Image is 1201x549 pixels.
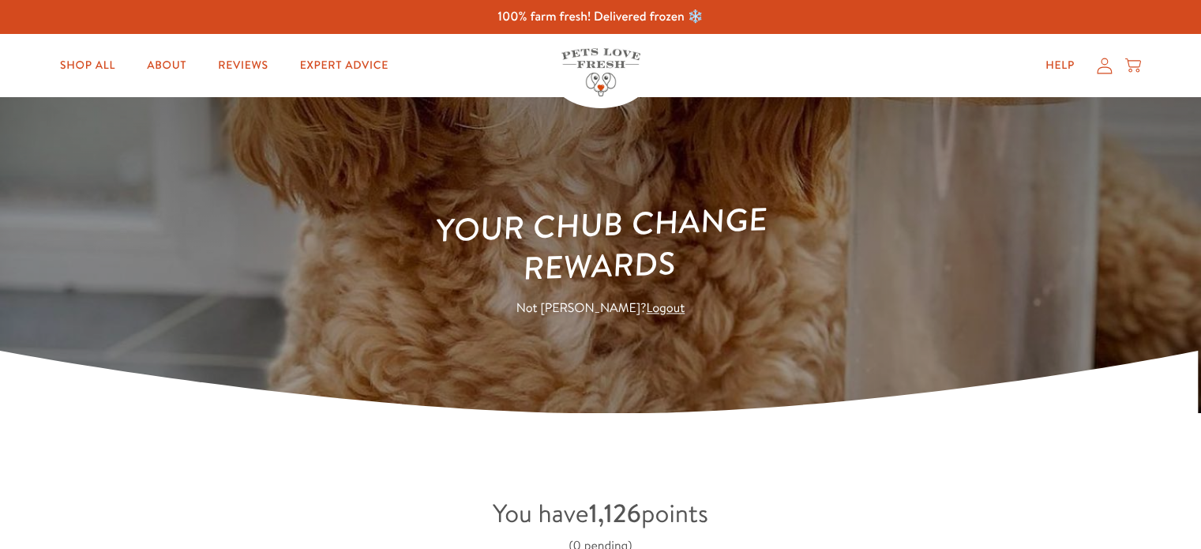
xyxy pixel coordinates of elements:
[561,48,640,96] img: Pets Love Fresh
[646,300,685,318] a: Logout
[589,496,641,531] strong: 1,126
[371,196,830,294] h1: Your Chub Change Rewards
[493,496,708,531] span: You have points
[1033,50,1087,81] a: Help
[205,50,280,81] a: Reviews
[134,50,199,81] a: About
[287,50,401,81] a: Expert Advice
[47,50,128,81] a: Shop All
[373,299,828,320] p: Not [PERSON_NAME]?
